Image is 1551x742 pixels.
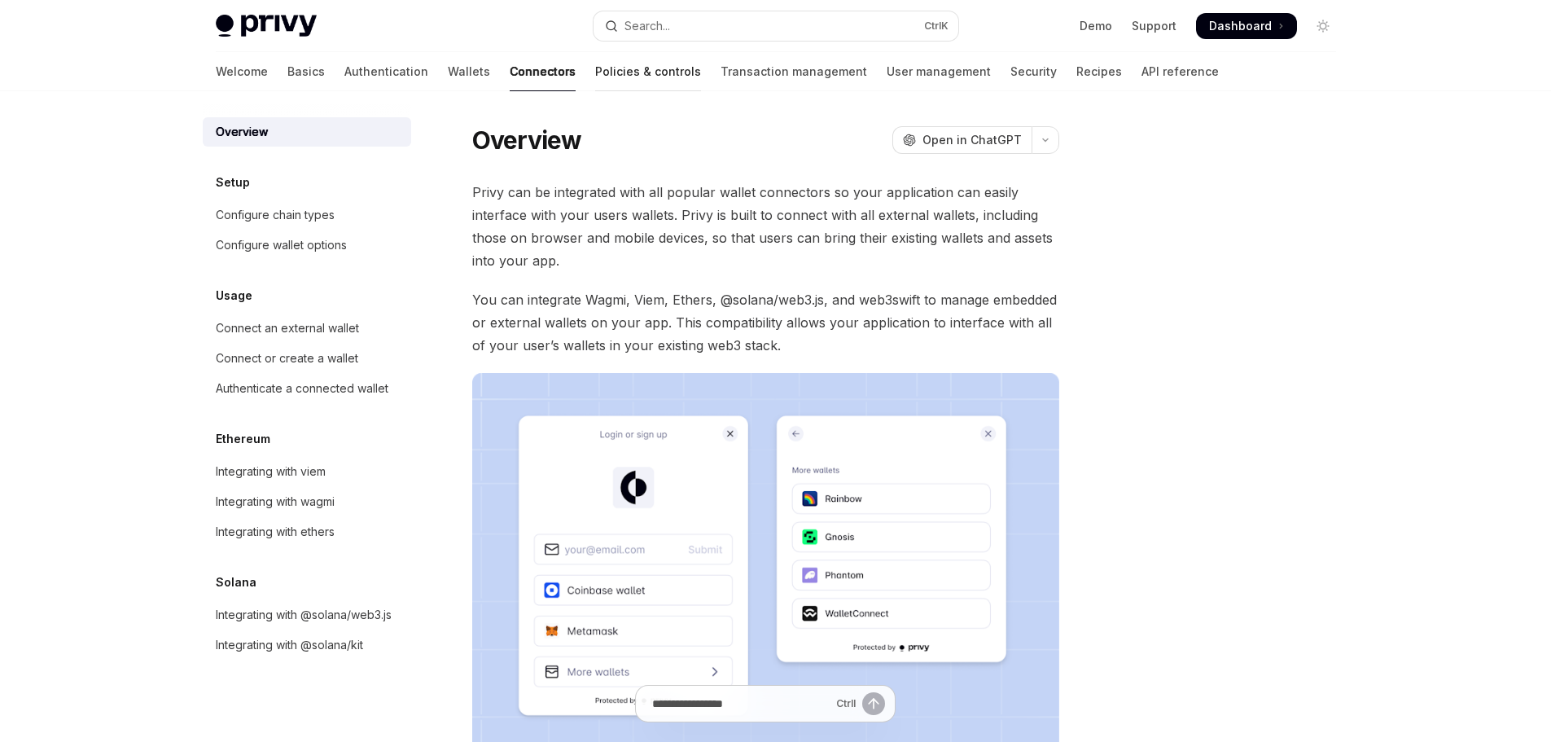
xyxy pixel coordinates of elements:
span: Open in ChatGPT [922,132,1022,148]
a: Integrating with ethers [203,517,411,547]
a: Demo [1080,18,1112,34]
a: Welcome [216,52,268,91]
a: User management [887,52,991,91]
a: Integrating with @solana/web3.js [203,600,411,630]
span: Dashboard [1209,18,1272,34]
span: You can integrate Wagmi, Viem, Ethers, @solana/web3.js, and web3swift to manage embedded or exter... [472,288,1059,357]
div: Integrating with ethers [216,522,335,542]
a: Connect an external wallet [203,314,411,343]
a: Policies & controls [595,52,701,91]
h1: Overview [472,125,582,155]
a: Configure wallet options [203,231,411,260]
button: Send message [862,692,885,715]
a: Overview [203,117,411,147]
a: Wallets [448,52,490,91]
h5: Solana [216,573,256,592]
div: Authenticate a connected wallet [216,379,388,398]
a: Integrating with viem [203,457,411,486]
span: Ctrl K [924,20,949,33]
a: Integrating with @solana/kit [203,630,411,660]
div: Search... [624,16,670,36]
h5: Setup [216,173,250,192]
div: Integrating with @solana/kit [216,635,363,655]
a: Dashboard [1196,13,1297,39]
a: Basics [287,52,325,91]
a: Security [1010,52,1057,91]
div: Configure wallet options [216,235,347,255]
a: Recipes [1076,52,1122,91]
div: Connect an external wallet [216,318,359,338]
a: Configure chain types [203,200,411,230]
a: API reference [1141,52,1219,91]
h5: Usage [216,286,252,305]
h5: Ethereum [216,429,270,449]
div: Overview [216,122,268,142]
a: Authentication [344,52,428,91]
a: Integrating with wagmi [203,487,411,516]
div: Connect or create a wallet [216,349,358,368]
button: Toggle dark mode [1310,13,1336,39]
button: Open in ChatGPT [892,126,1032,154]
input: Ask a question... [652,686,830,722]
img: light logo [216,15,317,37]
a: Connect or create a wallet [203,344,411,373]
span: Privy can be integrated with all popular wallet connectors so your application can easily interfa... [472,181,1059,272]
div: Integrating with viem [216,462,326,481]
button: Open search [594,11,958,41]
div: Configure chain types [216,205,335,225]
div: Integrating with @solana/web3.js [216,605,392,625]
a: Connectors [510,52,576,91]
div: Integrating with wagmi [216,492,335,511]
a: Authenticate a connected wallet [203,374,411,403]
a: Support [1132,18,1176,34]
a: Transaction management [721,52,867,91]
